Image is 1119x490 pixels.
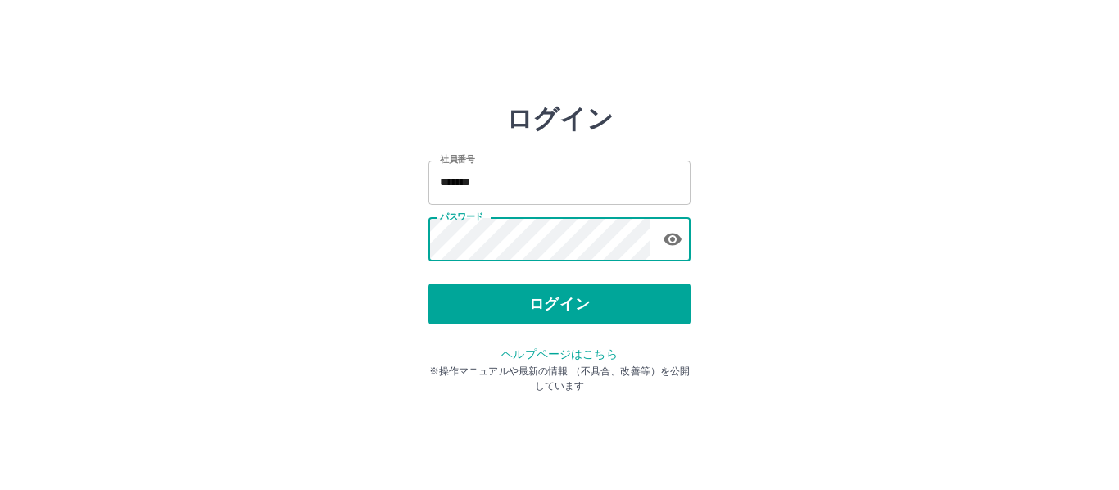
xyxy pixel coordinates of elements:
[440,153,474,166] label: 社員番号
[428,364,691,393] p: ※操作マニュアルや最新の情報 （不具合、改善等）を公開しています
[506,103,614,134] h2: ログイン
[440,211,483,223] label: パスワード
[501,347,617,361] a: ヘルプページはこちら
[428,284,691,324] button: ログイン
